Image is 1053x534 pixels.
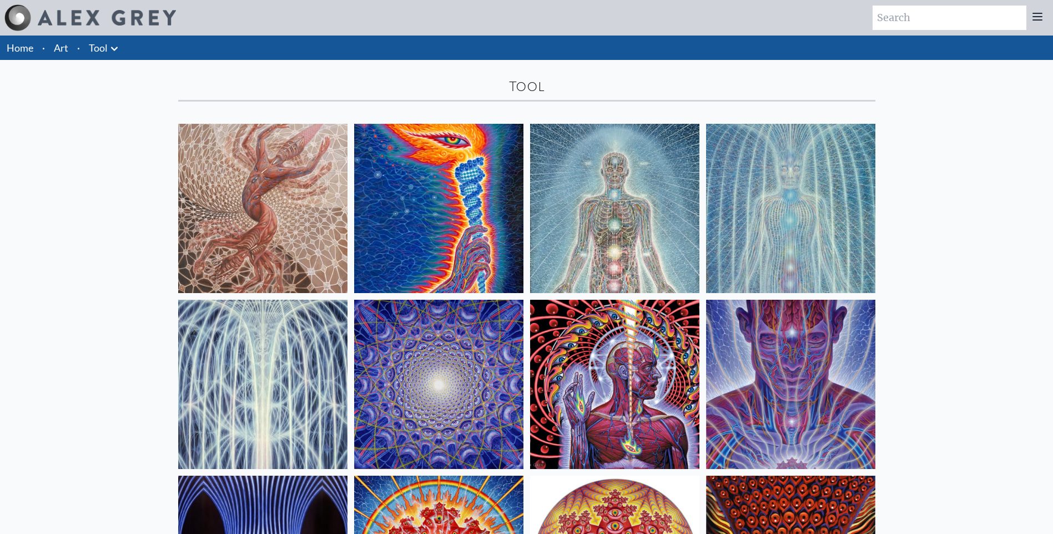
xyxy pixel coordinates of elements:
[73,36,84,60] li: ·
[873,6,1026,30] input: Search
[89,40,108,56] a: Tool
[54,40,68,56] a: Art
[706,300,875,469] img: Mystic Eye, 2018, Alex Grey
[7,42,33,54] a: Home
[38,36,49,60] li: ·
[178,78,875,95] div: Tool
